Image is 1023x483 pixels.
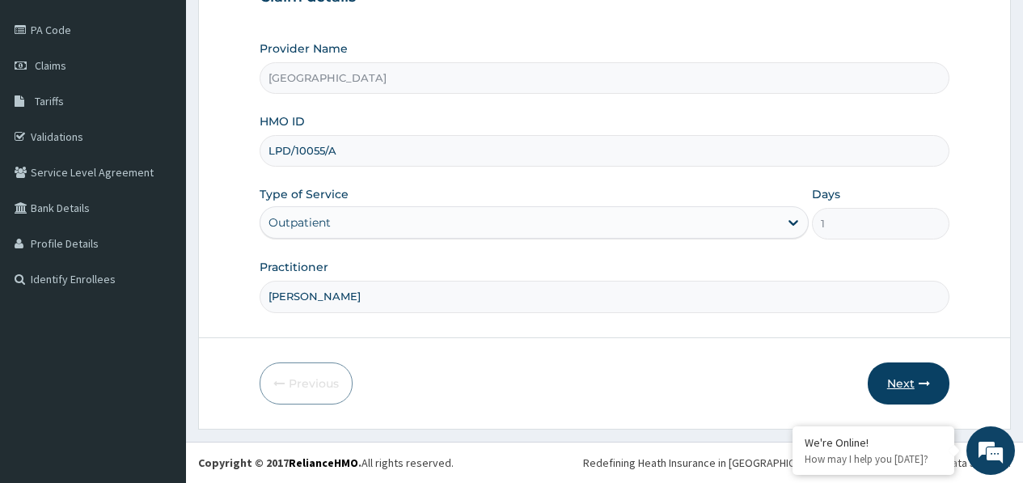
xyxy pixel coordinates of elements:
[30,81,66,121] img: d_794563401_company_1708531726252_794563401
[268,214,331,231] div: Outpatient
[805,452,942,466] p: How may I help you today?
[84,91,272,112] div: Chat with us now
[812,186,840,202] label: Days
[289,455,358,470] a: RelianceHMO
[94,141,223,304] span: We're online!
[805,435,942,450] div: We're Online!
[260,135,949,167] input: Enter HMO ID
[35,58,66,73] span: Claims
[186,442,1023,483] footer: All rights reserved.
[260,362,353,405] button: Previous
[260,259,328,275] label: Practitioner
[8,316,308,372] textarea: Type your message and hit 'Enter'
[260,186,349,202] label: Type of Service
[35,94,64,108] span: Tariffs
[868,362,949,405] button: Next
[583,455,1011,471] div: Redefining Heath Insurance in [GEOGRAPHIC_DATA] using Telemedicine and Data Science!
[198,455,361,470] strong: Copyright © 2017 .
[265,8,304,47] div: Minimize live chat window
[260,40,348,57] label: Provider Name
[260,281,949,312] input: Enter Name
[260,113,305,129] label: HMO ID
